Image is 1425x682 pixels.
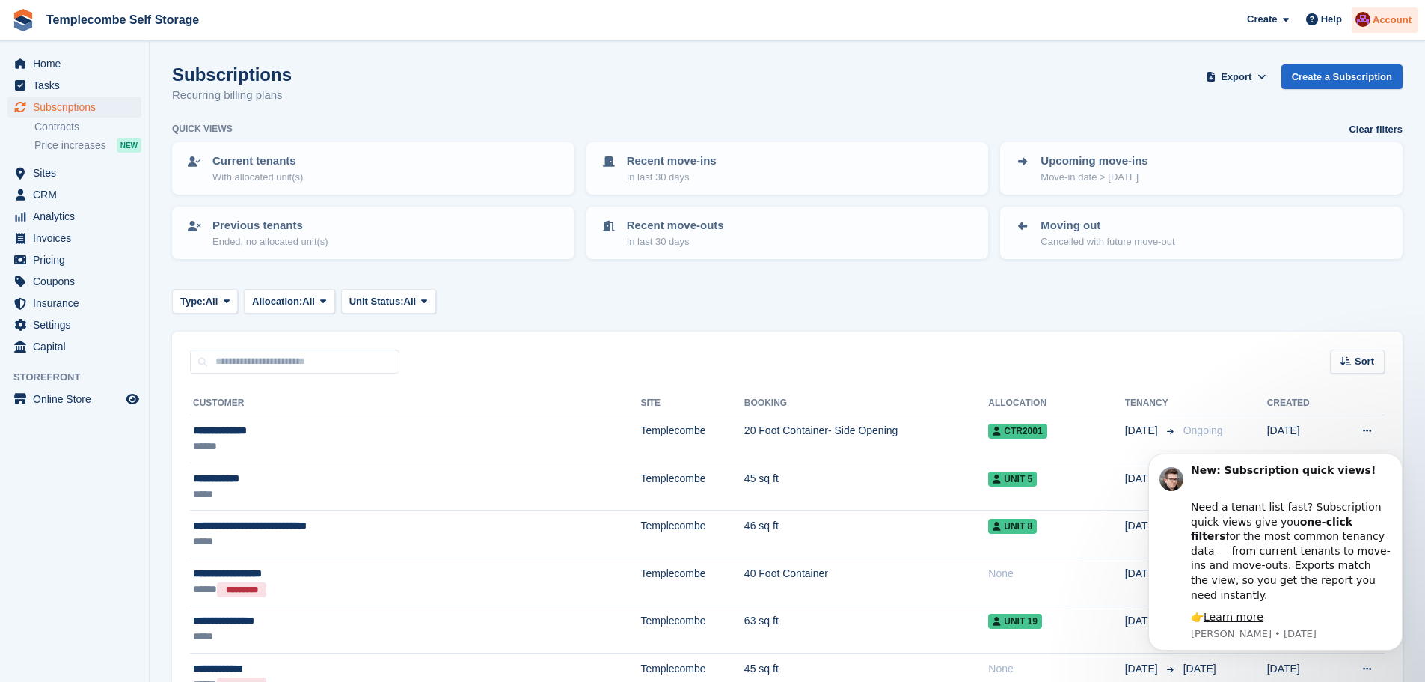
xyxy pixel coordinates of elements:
span: Pricing [33,249,123,270]
a: menu [7,249,141,270]
a: Contracts [34,120,141,134]
a: menu [7,314,141,335]
span: Unit 8 [988,519,1037,534]
a: Templecombe Self Storage [40,7,205,32]
span: Unit Status: [349,294,404,309]
p: Moving out [1041,217,1174,234]
span: Ongoing [1183,424,1223,436]
span: Capital [33,336,123,357]
span: Storefront [13,370,149,385]
a: menu [7,53,141,74]
span: All [404,294,417,309]
p: Recent move-outs [627,217,724,234]
span: [DATE] [1125,566,1161,582]
th: Site [640,392,744,415]
a: Preview store [123,390,141,408]
button: Unit Status: All [341,289,436,314]
p: With allocated unit(s) [212,170,303,185]
span: Coupons [33,271,123,292]
th: Allocation [988,392,1124,415]
td: 46 sq ft [744,511,988,558]
p: Previous tenants [212,217,328,234]
span: Allocation: [252,294,302,309]
td: Templecombe [640,606,744,654]
span: Settings [33,314,123,335]
div: None [988,661,1124,677]
th: Tenancy [1125,392,1177,415]
h1: Subscriptions [172,64,292,85]
th: Booking [744,392,988,415]
span: All [302,294,315,309]
div: None [988,566,1124,582]
button: Export [1204,64,1269,89]
span: Sort [1355,354,1374,369]
p: Recent move-ins [627,153,717,170]
span: Sites [33,162,123,183]
p: Recurring billing plans [172,87,292,104]
a: menu [7,228,141,249]
a: menu [7,293,141,314]
span: CTR2001 [988,424,1046,439]
td: Templecombe [640,415,744,463]
td: 40 Foot Container [744,558,988,606]
a: Recent move-ins In last 30 days [588,144,987,193]
img: Chris Barnard [1355,12,1370,27]
p: Move-in date > [DATE] [1041,170,1147,185]
a: menu [7,206,141,227]
button: Allocation: All [244,289,335,314]
a: Upcoming move-ins Move-in date > [DATE] [1002,144,1401,193]
td: Templecombe [640,463,744,511]
span: Unit 5 [988,472,1037,487]
a: menu [7,389,141,409]
p: Ended, no allocated unit(s) [212,234,328,249]
a: menu [7,162,141,183]
span: Invoices [33,228,123,249]
span: Help [1321,12,1342,27]
td: [DATE] [1267,415,1335,463]
td: Templecombe [640,511,744,558]
td: 20 Foot Container- Side Opening [744,415,988,463]
a: menu [7,97,141,118]
p: In last 30 days [627,170,717,185]
a: menu [7,271,141,292]
th: Customer [190,392,640,415]
span: Export [1221,70,1251,85]
a: menu [7,75,141,96]
a: menu [7,336,141,357]
a: Recent move-outs In last 30 days [588,208,987,258]
img: stora-icon-8386f47178a22dfd0bd8f6a31ec36ba5ce8667c1dd55bd0f319d3a0aa187defe.svg [12,9,34,31]
span: All [206,294,218,309]
span: Tasks [33,75,123,96]
th: Created [1267,392,1335,415]
a: Previous tenants Ended, no allocated unit(s) [174,208,573,258]
span: [DATE] [1125,518,1161,534]
p: Current tenants [212,153,303,170]
span: CRM [33,184,123,205]
div: NEW [117,138,141,153]
a: menu [7,184,141,205]
p: In last 30 days [627,234,724,249]
td: 63 sq ft [744,606,988,654]
p: Cancelled with future move-out [1041,234,1174,249]
span: Home [33,53,123,74]
span: Unit 19 [988,614,1042,629]
a: Moving out Cancelled with future move-out [1002,208,1401,258]
span: Create [1247,12,1277,27]
h6: Quick views [172,122,233,136]
td: Templecombe [640,558,744,606]
span: Subscriptions [33,97,123,118]
span: Insurance [33,293,123,314]
span: [DATE] [1125,471,1161,487]
a: Clear filters [1349,122,1403,137]
span: Online Store [33,389,123,409]
a: Create a Subscription [1281,64,1403,89]
button: Type: All [172,289,238,314]
a: Price increases NEW [34,137,141,153]
span: [DATE] [1125,423,1161,439]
